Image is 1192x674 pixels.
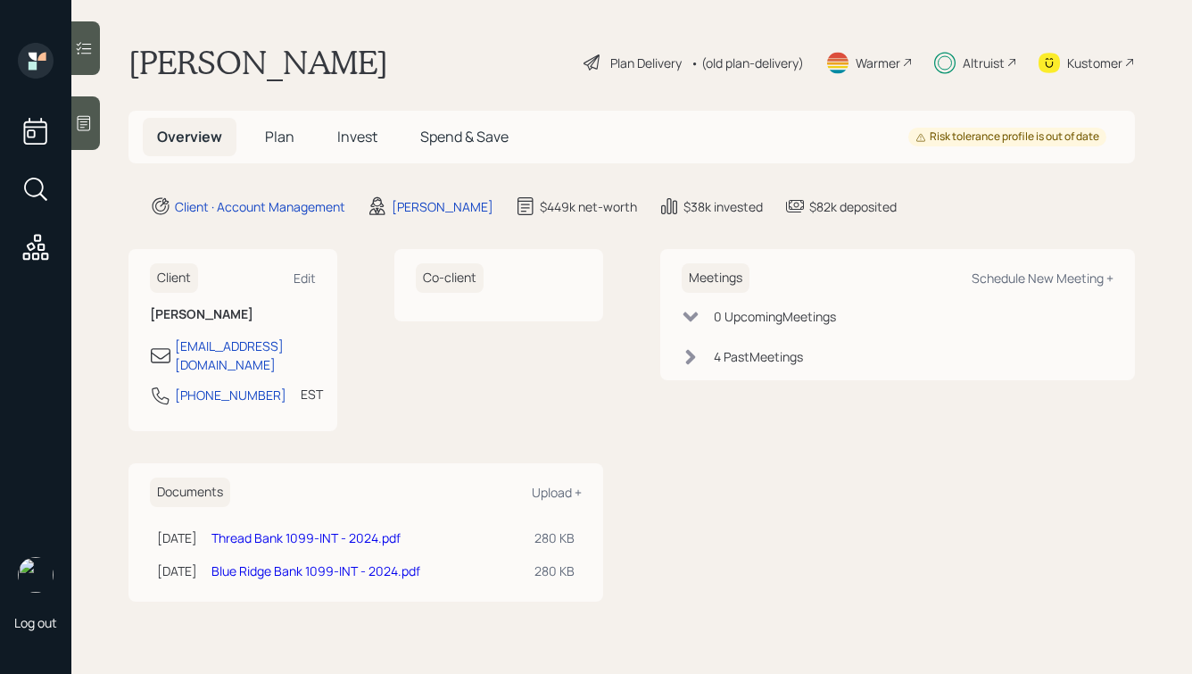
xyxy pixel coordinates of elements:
[682,263,749,293] h6: Meetings
[157,528,197,547] div: [DATE]
[14,614,57,631] div: Log out
[265,127,294,146] span: Plan
[972,270,1113,287] div: Schedule New Meeting +
[683,197,763,216] div: $38k invested
[157,562,197,580] div: [DATE]
[128,43,388,82] h1: [PERSON_NAME]
[392,197,493,216] div: [PERSON_NAME]
[809,197,897,216] div: $82k deposited
[691,54,804,72] div: • (old plan-delivery)
[420,127,509,146] span: Spend & Save
[1067,54,1122,72] div: Kustomer
[294,270,316,287] div: Edit
[175,337,316,374] div: [EMAIL_ADDRESS][DOMAIN_NAME]
[416,263,484,293] h6: Co-client
[963,54,1005,72] div: Altruist
[150,263,198,293] h6: Client
[301,385,323,404] div: EST
[532,484,582,501] div: Upload +
[211,562,420,579] a: Blue Ridge Bank 1099-INT - 2024.pdf
[157,127,222,146] span: Overview
[175,386,286,404] div: [PHONE_NUMBER]
[534,562,575,580] div: 280 KB
[714,307,836,326] div: 0 Upcoming Meeting s
[175,197,345,216] div: Client · Account Management
[610,54,682,72] div: Plan Delivery
[211,529,401,546] a: Thread Bank 1099-INT - 2024.pdf
[540,197,637,216] div: $449k net-worth
[150,307,316,322] h6: [PERSON_NAME]
[150,478,230,507] h6: Documents
[856,54,900,72] div: Warmer
[337,127,377,146] span: Invest
[18,557,54,593] img: hunter_neumayer.jpg
[915,129,1099,145] div: Risk tolerance profile is out of date
[534,528,575,547] div: 280 KB
[714,347,803,366] div: 4 Past Meeting s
